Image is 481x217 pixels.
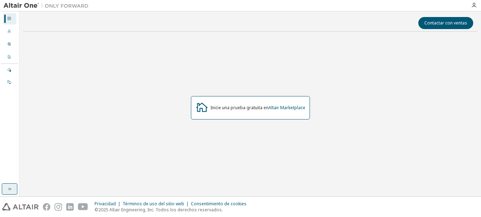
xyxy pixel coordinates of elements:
[3,26,16,37] div: Users
[98,207,223,213] font: 2025 Altair Engineering, Inc. Todos los derechos reservados.
[3,13,16,24] div: Dashboard
[95,201,123,207] div: Privacidad
[3,77,16,88] div: On Prem
[43,203,50,211] img: facebook.svg
[55,203,62,211] img: instagram.svg
[418,17,473,29] button: Contactar con ventas
[3,65,16,76] div: Managed
[95,207,251,213] p: ©
[210,105,305,111] div: Inicie una prueba gratuita en
[3,51,16,63] div: Company Profile
[123,201,191,207] div: Términos de uso del sitio web
[268,105,305,111] a: Altair Marketplace
[66,203,74,211] img: linkedin.svg
[78,203,88,211] img: youtube.svg
[2,203,39,211] img: altair_logo.svg
[191,201,251,207] div: Consentimiento de cookies
[4,2,92,9] img: Altair Uno
[3,39,16,50] div: User Profile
